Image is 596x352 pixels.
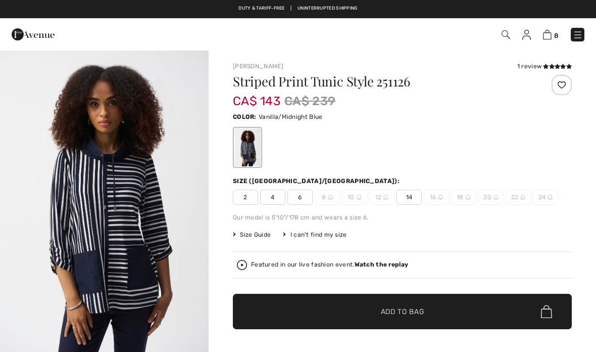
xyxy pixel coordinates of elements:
[233,84,280,108] span: CA$ 143
[233,294,572,329] button: Add to Bag
[438,195,443,200] img: ring-m.svg
[541,305,552,318] img: Bag.svg
[554,32,559,39] span: 8
[233,230,271,239] span: Size Guide
[543,28,559,40] a: 8
[369,190,394,205] span: 12
[548,195,553,200] img: ring-m.svg
[260,190,285,205] span: 4
[283,230,346,239] div: I can't find my size
[259,113,322,120] span: Vanilla/Midnight Blue
[396,190,422,205] span: 14
[520,195,525,200] img: ring-m.svg
[493,195,499,200] img: ring-m.svg
[383,195,388,200] img: ring-m.svg
[12,24,55,45] img: 1ère Avenue
[342,190,367,205] span: 10
[355,261,409,268] strong: Watch the replay
[284,92,335,110] span: CA$ 239
[233,63,283,70] a: [PERSON_NAME]
[233,190,258,205] span: 2
[251,261,408,268] div: Featured in our live fashion event.
[573,30,583,40] img: Menu
[506,190,531,205] span: 22
[234,128,261,166] div: Vanilla/Midnight Blue
[543,30,552,39] img: Shopping Bag
[517,62,572,71] div: 1 review
[522,30,531,40] img: My Info
[533,190,558,205] span: 24
[357,195,362,200] img: ring-m.svg
[237,260,247,270] img: Watch the replay
[478,190,504,205] span: 20
[502,30,510,39] img: Search
[315,190,340,205] span: 8
[466,195,471,200] img: ring-m.svg
[233,213,572,222] div: Our model is 5'10"/178 cm and wears a size 6.
[424,190,449,205] span: 16
[328,195,333,200] img: ring-m.svg
[233,113,257,120] span: Color:
[451,190,476,205] span: 18
[233,75,515,88] h1: Striped Print Tunic Style 251126
[381,306,424,317] span: Add to Bag
[287,190,313,205] span: 6
[233,177,402,186] div: Size ([GEOGRAPHIC_DATA]/[GEOGRAPHIC_DATA]):
[12,29,55,38] a: 1ère Avenue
